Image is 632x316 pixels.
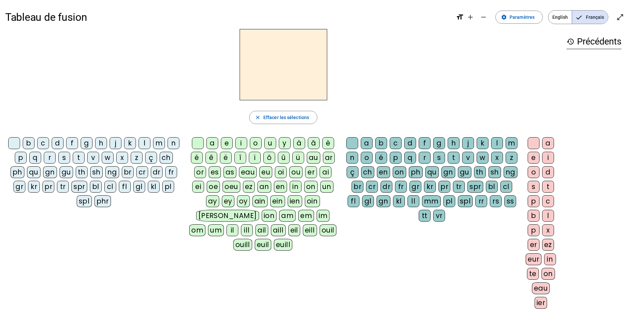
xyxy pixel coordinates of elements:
mat-icon: format_size [456,13,464,21]
div: s [58,152,70,164]
div: f [419,137,431,149]
div: h [448,137,460,149]
h3: Précédents [566,34,621,49]
div: um [208,224,224,236]
div: sh [90,166,103,178]
div: d [52,137,64,149]
div: oy [237,195,250,207]
div: ier [535,297,547,309]
button: Effacer les sélections [249,111,317,124]
div: on [393,166,406,178]
div: u [264,137,276,149]
div: kr [424,181,436,193]
div: gr [13,181,25,193]
div: en [377,166,390,178]
div: o [250,137,262,149]
div: or [194,166,206,178]
div: [PERSON_NAME] [196,210,259,222]
div: an [257,181,271,193]
div: j [462,137,474,149]
div: as [224,166,236,178]
div: ï [249,152,261,164]
div: b [528,210,540,222]
div: n [346,152,358,164]
div: pr [438,181,450,193]
button: Augmenter la taille de la police [464,11,477,24]
div: l [491,137,503,149]
div: z [131,152,143,164]
div: eau [532,282,550,294]
div: eau [239,166,257,178]
span: Paramètres [510,13,535,21]
div: d [404,137,416,149]
div: eu [259,166,272,178]
div: ez [542,239,554,251]
div: ion [262,210,277,222]
div: tr [57,181,69,193]
div: e [528,152,540,164]
div: il [226,224,238,236]
div: gl [133,181,145,193]
mat-icon: history [566,38,574,46]
div: j [110,137,121,149]
div: ch [361,166,374,178]
div: d [542,166,554,178]
div: bl [486,181,498,193]
div: p [528,195,540,207]
div: phr [94,195,111,207]
div: é [375,152,387,164]
div: fr [165,166,177,178]
div: gr [409,181,421,193]
div: b [23,137,35,149]
div: bl [90,181,102,193]
div: br [122,166,134,178]
div: q [404,152,416,164]
div: a [542,137,554,149]
div: vr [433,210,445,222]
mat-icon: close [255,114,261,120]
div: t [448,152,460,164]
div: ain [252,195,268,207]
div: in [290,181,302,193]
div: am [279,210,296,222]
div: ail [255,224,268,236]
div: ouill [233,239,252,251]
div: o [361,152,373,164]
div: ouil [320,224,336,236]
div: ch [160,152,173,164]
div: ez [243,181,255,193]
div: w [102,152,114,164]
div: spr [467,181,483,193]
div: es [209,166,221,178]
div: th [76,166,88,178]
div: eill [303,224,317,236]
div: k [477,137,488,149]
div: y [279,137,291,149]
div: euill [274,239,292,251]
div: ph [409,166,423,178]
div: a [206,137,218,149]
mat-icon: open_in_full [616,13,624,21]
div: th [474,166,486,178]
div: en [274,181,287,193]
div: on [304,181,318,193]
div: ç [347,166,358,178]
div: gn [377,195,390,207]
div: ey [222,195,234,207]
div: au [307,152,320,164]
div: t [542,181,554,193]
div: im [317,210,329,222]
div: cl [500,181,512,193]
div: a [361,137,373,149]
div: x [542,224,554,236]
div: euil [255,239,271,251]
div: ein [270,195,285,207]
div: dr [381,181,392,193]
div: s [528,181,540,193]
div: p [390,152,402,164]
div: gn [43,166,57,178]
div: pr [42,181,54,193]
div: ç [145,152,157,164]
mat-icon: settings [501,14,507,20]
div: ô [263,152,275,164]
